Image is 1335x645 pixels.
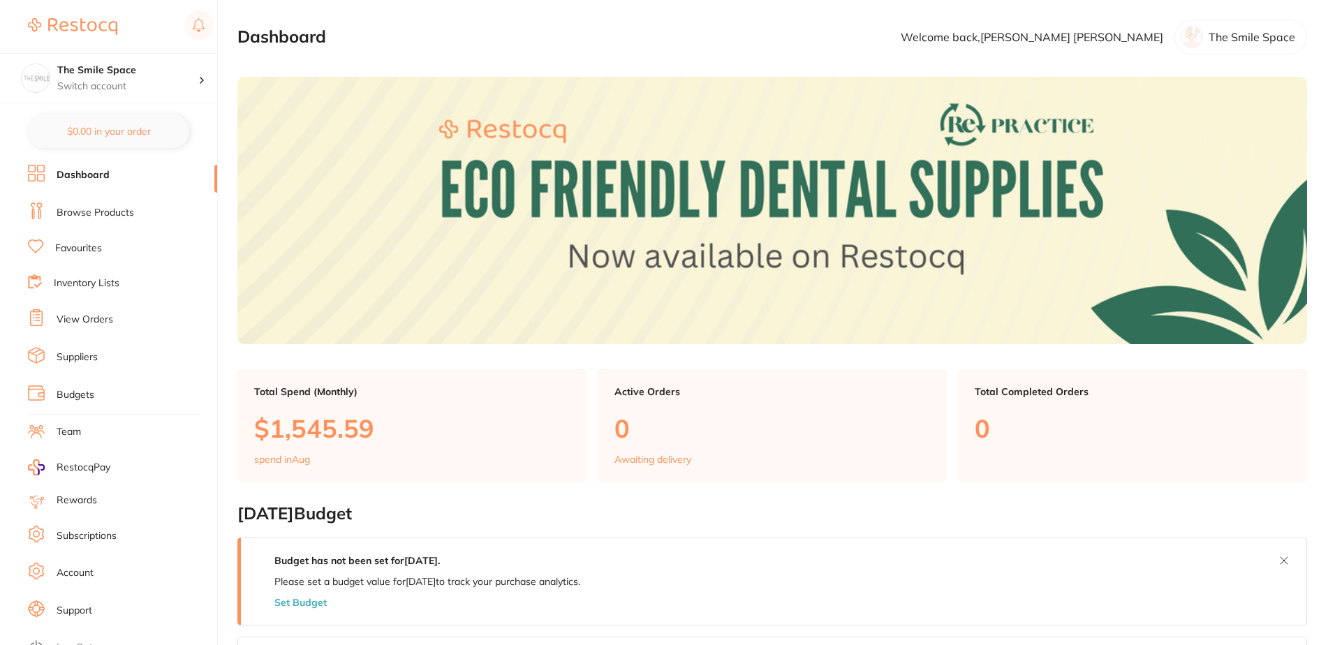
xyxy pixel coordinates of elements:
a: Account [57,566,94,580]
button: Set Budget [274,597,327,608]
p: Please set a budget value for [DATE] to track your purchase analytics. [274,576,580,587]
button: $0.00 in your order [28,114,189,148]
a: Subscriptions [57,529,117,543]
p: Awaiting delivery [614,454,691,465]
p: Switch account [57,80,198,94]
a: Active Orders0Awaiting delivery [598,369,947,482]
a: Total Completed Orders0 [958,369,1307,482]
a: Rewards [57,494,97,507]
p: The Smile Space [1209,31,1295,43]
p: 0 [975,414,1290,443]
a: RestocqPay [28,459,110,475]
p: Total Spend (Monthly) [254,386,570,397]
p: Welcome back, [PERSON_NAME] [PERSON_NAME] [901,31,1163,43]
img: The Smile Space [22,64,50,92]
a: View Orders [57,313,113,327]
a: Support [57,604,92,618]
p: spend in Aug [254,454,310,465]
img: Dashboard [237,77,1307,344]
a: Browse Products [57,206,134,220]
a: Budgets [57,388,94,402]
a: Team [57,425,81,439]
img: RestocqPay [28,459,45,475]
a: Inventory Lists [54,276,119,290]
h2: Dashboard [237,27,326,47]
p: 0 [614,414,930,443]
a: Dashboard [57,168,110,182]
a: Suppliers [57,350,98,364]
img: Restocq Logo [28,18,117,35]
h2: [DATE] Budget [237,504,1307,524]
a: Favourites [55,242,102,255]
p: Total Completed Orders [975,386,1290,397]
a: Restocq Logo [28,10,117,43]
strong: Budget has not been set for [DATE] . [274,554,440,567]
h4: The Smile Space [57,64,198,77]
p: Active Orders [614,386,930,397]
span: RestocqPay [57,461,110,475]
p: $1,545.59 [254,414,570,443]
a: Total Spend (Monthly)$1,545.59spend inAug [237,369,587,482]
